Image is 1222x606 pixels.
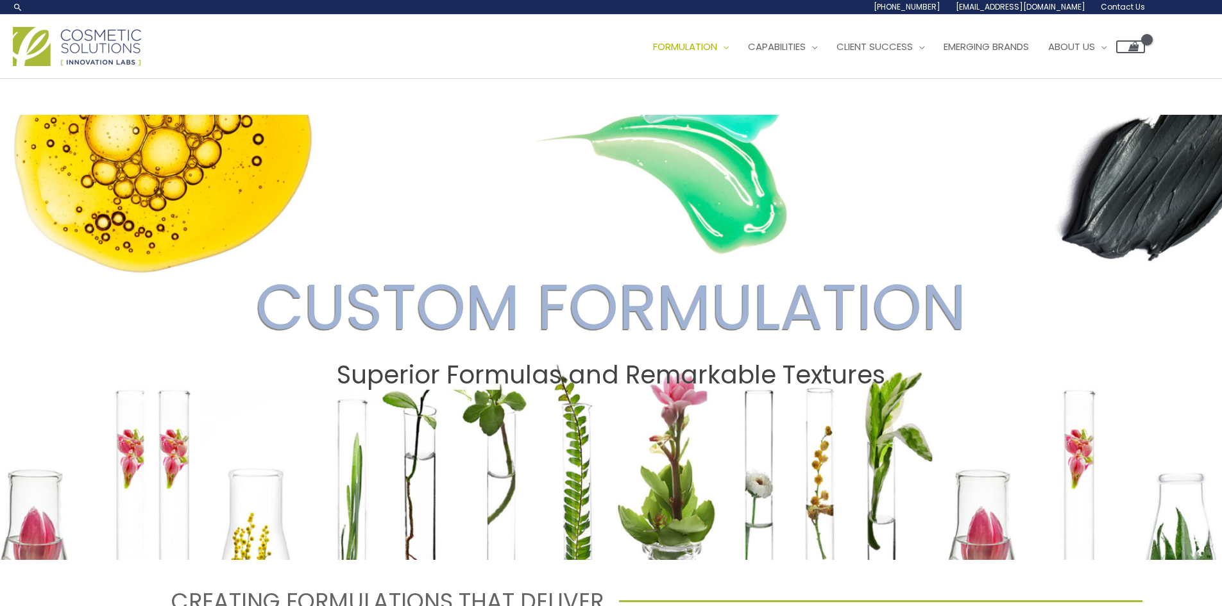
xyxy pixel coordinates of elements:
a: About Us [1039,28,1116,66]
span: Capabilities [748,40,806,53]
span: Contact Us [1101,1,1145,12]
span: [PHONE_NUMBER] [874,1,940,12]
a: Search icon link [13,2,23,12]
a: Client Success [827,28,934,66]
span: Formulation [653,40,717,53]
a: Formulation [643,28,738,66]
a: Capabilities [738,28,827,66]
span: About Us [1048,40,1095,53]
span: Emerging Brands [944,40,1029,53]
span: [EMAIL_ADDRESS][DOMAIN_NAME] [956,1,1085,12]
span: Client Success [836,40,913,53]
a: View Shopping Cart, empty [1116,40,1145,53]
a: Emerging Brands [934,28,1039,66]
nav: Site Navigation [634,28,1145,66]
h2: Superior Formulas and Remarkable Textures [12,360,1210,390]
h2: CUSTOM FORMULATION [12,269,1210,345]
img: Cosmetic Solutions Logo [13,27,141,66]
